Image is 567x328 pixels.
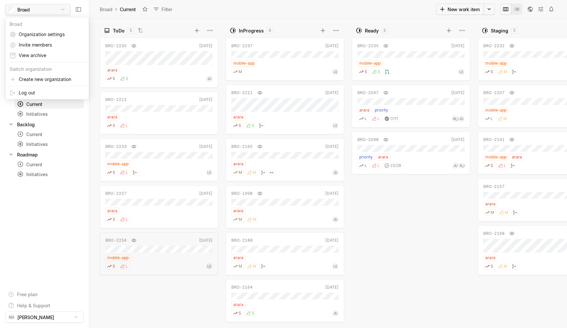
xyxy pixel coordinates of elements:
[19,40,85,50] span: Invite members
[19,29,85,40] span: Organization settings
[19,88,85,98] span: Log out
[7,19,88,29] div: Broad
[19,74,85,85] span: Create new organization
[7,64,88,74] div: Switch organization
[19,50,85,61] span: View archive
